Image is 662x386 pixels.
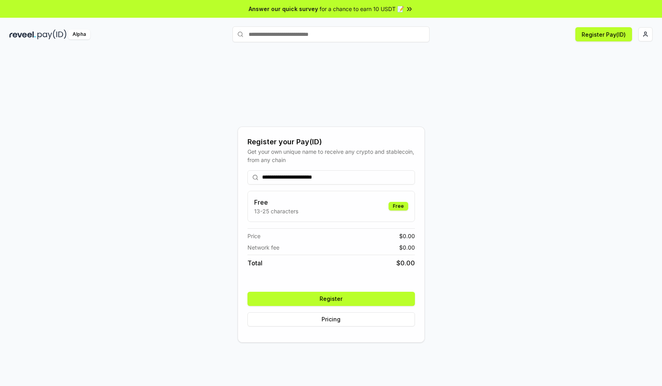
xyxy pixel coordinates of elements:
span: Answer our quick survey [249,5,318,13]
p: 13-25 characters [254,207,298,215]
span: Price [247,232,260,240]
img: reveel_dark [9,30,36,39]
h3: Free [254,198,298,207]
img: pay_id [37,30,67,39]
span: Total [247,258,262,268]
button: Pricing [247,312,415,326]
span: $ 0.00 [396,258,415,268]
span: $ 0.00 [399,243,415,252]
button: Register [247,292,415,306]
div: Get your own unique name to receive any crypto and stablecoin, from any chain [247,147,415,164]
div: Alpha [68,30,90,39]
button: Register Pay(ID) [575,27,632,41]
div: Register your Pay(ID) [247,136,415,147]
span: $ 0.00 [399,232,415,240]
span: Network fee [247,243,279,252]
div: Free [389,202,408,211]
span: for a chance to earn 10 USDT 📝 [320,5,404,13]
